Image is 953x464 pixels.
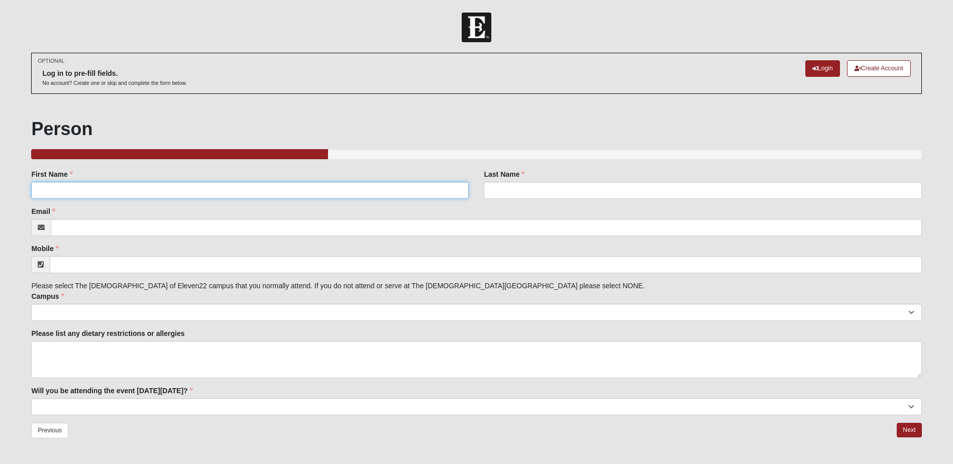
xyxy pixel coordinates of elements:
[31,169,921,415] div: Please select The [DEMOGRAPHIC_DATA] of Eleven22 campus that you normally attend. If you do not a...
[847,60,911,77] a: Create Account
[805,60,840,77] a: Login
[42,69,187,78] h6: Log in to pre-fill fields.
[31,118,921,140] h1: Person
[897,423,921,437] a: Next
[484,169,524,179] label: Last Name
[38,57,64,65] small: OPTIONAL
[31,386,192,396] label: Will you be attending the event [DATE][DATE]?
[31,169,72,179] label: First Name
[462,13,491,42] img: Church of Eleven22 Logo
[31,244,58,254] label: Mobile
[31,291,64,301] label: Campus
[31,423,68,438] a: Previous
[31,206,55,216] label: Email
[42,79,187,87] p: No account? Create one or skip and complete the form below.
[31,328,184,338] label: Please list any dietary restrictions or allergies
